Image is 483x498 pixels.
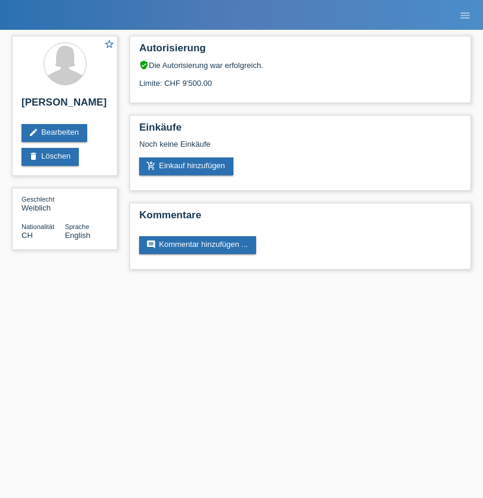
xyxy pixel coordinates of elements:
a: menu [453,11,477,18]
a: add_shopping_cartEinkauf hinzufügen [139,157,233,175]
i: verified_user [139,60,149,70]
span: Nationalität [21,223,54,230]
a: star_border [104,39,115,51]
span: Geschlecht [21,196,54,203]
div: Noch keine Einkäufe [139,140,462,157]
i: delete [29,151,38,161]
div: Die Autorisierung war erfolgreich. [139,60,462,70]
span: Schweiz [21,231,33,240]
h2: [PERSON_NAME] [21,97,108,115]
i: add_shopping_cart [146,161,156,171]
i: edit [29,128,38,137]
h2: Einkäufe [139,122,462,140]
span: English [65,231,91,240]
h2: Kommentare [139,209,462,227]
i: comment [146,240,156,249]
h2: Autorisierung [139,42,462,60]
i: menu [459,10,471,21]
a: deleteLöschen [21,148,79,166]
a: editBearbeiten [21,124,87,142]
div: Limite: CHF 9'500.00 [139,70,462,88]
div: Weiblich [21,194,65,212]
a: commentKommentar hinzufügen ... [139,236,256,254]
span: Sprache [65,223,90,230]
i: star_border [104,39,115,50]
